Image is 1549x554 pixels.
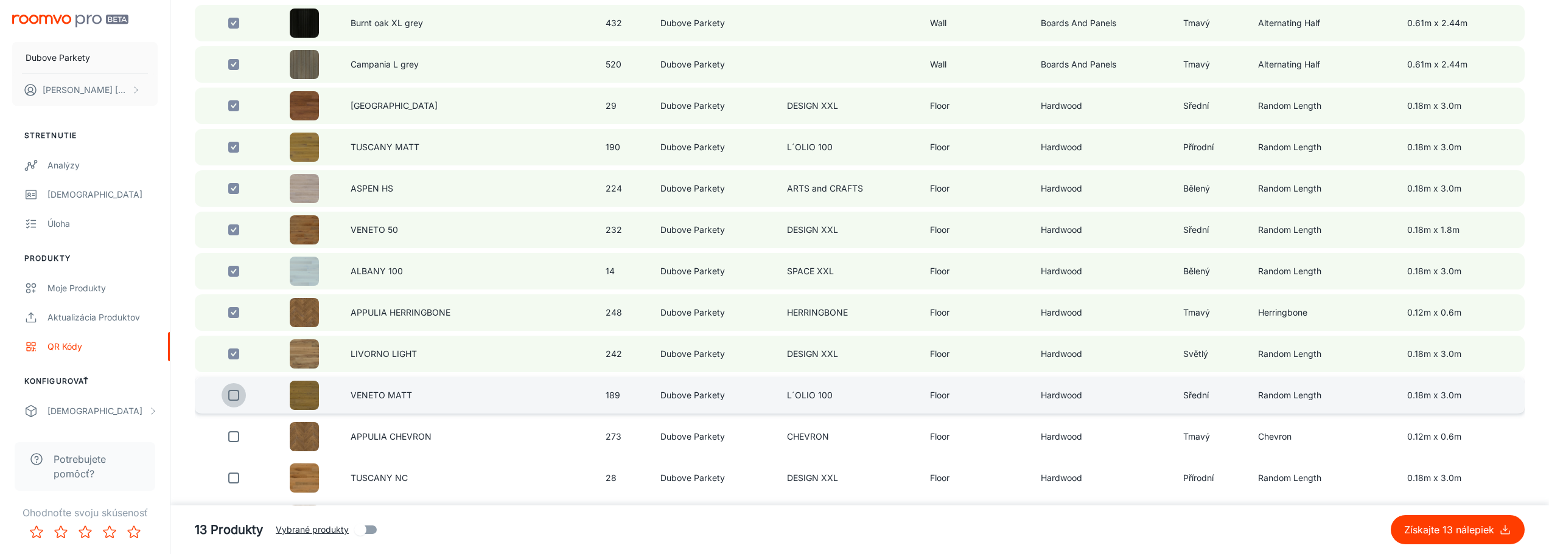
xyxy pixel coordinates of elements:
[777,212,921,248] td: DESIGN XXL
[777,88,921,124] td: DESIGN XXL
[1031,418,1173,455] td: Hardwood
[341,5,596,41] td: Burnt oak XL grey
[1031,88,1173,124] td: Hardwood
[12,74,158,106] button: [PERSON_NAME] [PERSON_NAME]
[1031,212,1173,248] td: Hardwood
[26,51,90,64] p: Dubove Parkety
[1248,46,1397,83] td: Alternating Half
[1248,129,1397,165] td: Random Length
[651,170,777,207] td: Dubove Parkety
[777,460,921,496] td: DESIGN XXL
[1173,253,1248,289] td: Bělený
[1173,212,1248,248] td: Sřední
[651,418,777,455] td: Dubove Parkety
[596,129,651,165] td: 190
[920,377,1031,414] td: Floor
[1173,336,1248,372] td: Světlý
[73,520,97,544] button: Rate 3 star
[596,212,651,248] td: 232
[651,46,777,83] td: Dubove Parkety
[47,404,148,418] div: [DEMOGRAPHIC_DATA]
[920,170,1031,207] td: Floor
[10,505,160,520] p: Ohodnoťte svoju skúsenosť
[1031,170,1173,207] td: Hardwood
[777,170,921,207] td: ARTS and CRAFTS
[1248,501,1397,538] td: Alternating Third
[341,46,596,83] td: Campania L grey
[1173,418,1248,455] td: Tmavý
[596,336,651,372] td: 242
[651,253,777,289] td: Dubove Parkety
[43,83,128,97] p: [PERSON_NAME] [PERSON_NAME]
[920,129,1031,165] td: Floor
[341,418,596,455] td: APPULIA CHEVRON
[777,377,921,414] td: L´OLIO 100
[1397,294,1525,331] td: 0.12m x 0.6m
[1031,5,1173,41] td: Boards And Panels
[1031,336,1173,372] td: Hardwood
[47,188,158,201] div: [DEMOGRAPHIC_DATA]
[1397,88,1525,124] td: 0.18m x 3.0m
[1397,418,1525,455] td: 0.12m x 0.6m
[777,501,921,538] td: HERRINGBONE
[596,501,651,538] td: 256
[1031,377,1173,414] td: Hardwood
[596,88,651,124] td: 29
[1397,46,1525,83] td: 0.61m x 2.44m
[341,460,596,496] td: TUSCANY NC
[341,170,596,207] td: ASPEN HS
[920,460,1031,496] td: Floor
[920,294,1031,331] td: Floor
[12,15,128,27] img: Roomvo PRO Beta
[1173,377,1248,414] td: Sřední
[651,212,777,248] td: Dubove Parkety
[1173,460,1248,496] td: Přírodní
[1397,129,1525,165] td: 0.18m x 3.0m
[920,88,1031,124] td: Floor
[341,88,596,124] td: [GEOGRAPHIC_DATA]
[341,377,596,414] td: VENETO MATT
[1173,294,1248,331] td: Tmavý
[12,42,158,74] button: Dubove Parkety
[596,46,651,83] td: 520
[651,501,777,538] td: Dubove Parkety
[777,253,921,289] td: SPACE XXL
[596,377,651,414] td: 189
[920,46,1031,83] td: Wall
[1248,460,1397,496] td: Random Length
[596,170,651,207] td: 224
[341,253,596,289] td: ALBANY 100
[1031,501,1173,538] td: Hardwood
[1248,294,1397,331] td: Herringbone
[341,129,596,165] td: TUSCANY MATT
[596,5,651,41] td: 432
[1248,5,1397,41] td: Alternating Half
[651,460,777,496] td: Dubove Parkety
[341,336,596,372] td: LIVORNO LIGHT
[24,520,49,544] button: Rate 1 star
[920,501,1031,538] td: Floor
[777,336,921,372] td: DESIGN XXL
[1248,336,1397,372] td: Random Length
[1031,129,1173,165] td: Hardwood
[47,282,158,295] div: Moje produkty
[651,336,777,372] td: Dubove Parkety
[276,523,349,536] span: Vybrané produkty
[920,212,1031,248] td: Floor
[1397,377,1525,414] td: 0.18m x 3.0m
[651,88,777,124] td: Dubove Parkety
[1248,418,1397,455] td: Chevron
[47,159,158,172] div: Analýzy
[1397,212,1525,248] td: 0.18m x 1.8m
[97,520,122,544] button: Rate 4 star
[777,294,921,331] td: HERRINGBONE
[1031,294,1173,331] td: Hardwood
[1173,88,1248,124] td: Sřední
[596,294,651,331] td: 248
[1031,460,1173,496] td: Hardwood
[1404,522,1499,537] p: Získajte 13 nálepiek
[54,452,141,481] span: Potrebujete pomôcť?
[1248,253,1397,289] td: Random Length
[122,520,146,544] button: Rate 5 star
[1031,253,1173,289] td: Hardwood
